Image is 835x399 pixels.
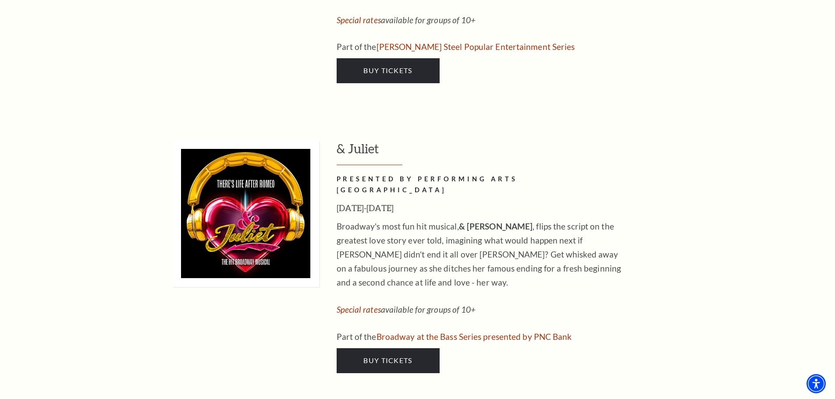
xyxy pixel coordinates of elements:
[377,42,575,52] a: Irwin Steel Popular Entertainment Series - open in a new tab
[377,332,572,342] a: Broadway at the Bass Series presented by PNC Bank
[337,219,622,290] p: Broadway's most fun hit musical, , flips the script on the greatest love story ever told, imagini...
[337,174,622,196] h2: PRESENTED BY PERFORMING ARTS [GEOGRAPHIC_DATA]
[337,140,689,165] h3: & Juliet
[337,304,476,314] em: available for groups of 10+
[459,221,533,231] strong: & [PERSON_NAME]
[337,201,622,215] h3: [DATE]-[DATE]
[363,66,412,74] span: Buy Tickets
[337,330,622,344] p: Part of the
[337,15,381,25] a: Special rates
[363,356,412,364] span: Buy Tickets
[337,15,476,25] em: available for groups of 10+
[172,140,319,287] img: & Juliet
[807,374,826,393] div: Accessibility Menu
[337,58,440,83] a: Buy Tickets
[337,304,381,314] a: Special rates
[337,348,440,373] a: Buy Tickets
[337,40,622,54] p: Part of the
